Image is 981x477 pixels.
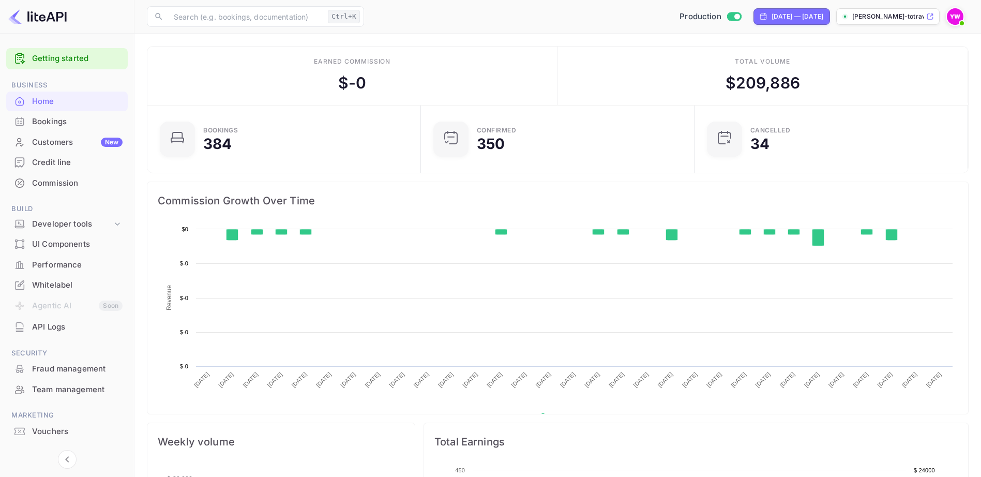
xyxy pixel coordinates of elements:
div: Bookings [6,112,128,132]
text: Revenue [550,413,576,421]
div: 34 [750,137,769,151]
span: Security [6,348,128,359]
a: API Logs [6,317,128,336]
text: [DATE] [535,371,552,389]
div: Click to change the date range period [753,8,830,25]
div: Credit line [6,153,128,173]
text: [DATE] [193,371,210,389]
a: CustomersNew [6,132,128,152]
text: [DATE] [217,371,235,389]
div: Bookings [203,127,238,133]
a: Credit line [6,153,128,172]
text: [DATE] [461,371,479,389]
a: Vouchers [6,422,128,441]
text: $ 24000 [914,467,935,473]
div: Performance [6,255,128,275]
text: [DATE] [754,371,772,389]
span: Commission Growth Over Time [158,192,958,209]
text: [DATE] [657,371,674,389]
text: [DATE] [437,371,455,389]
span: Weekly volume [158,434,404,450]
text: [DATE] [803,371,821,389]
div: [DATE] — [DATE] [772,12,823,21]
div: Fraud management [32,363,123,375]
div: $ 209,886 [726,71,800,95]
div: Ctrl+K [328,10,360,23]
div: Getting started [6,48,128,69]
text: $0 [182,226,188,232]
span: Total Earnings [434,434,958,450]
text: $-0 [180,260,188,266]
a: Performance [6,255,128,274]
a: Getting started [32,53,123,65]
text: [DATE] [876,371,894,389]
text: [DATE] [852,371,869,389]
text: [DATE] [291,371,308,389]
text: [DATE] [339,371,357,389]
text: [DATE] [705,371,723,389]
div: 350 [477,137,505,151]
div: Home [32,96,123,108]
div: 384 [203,137,232,151]
div: Commission [32,177,123,189]
text: $-0 [180,363,188,369]
div: Whitelabel [6,275,128,295]
text: [DATE] [510,371,527,389]
div: CANCELLED [750,127,791,133]
span: Business [6,80,128,91]
a: Fraud management [6,359,128,378]
text: 450 [455,467,465,473]
div: Developer tools [32,218,112,230]
div: UI Components [32,238,123,250]
text: [DATE] [413,371,430,389]
div: Earned commission [314,57,390,66]
text: [DATE] [827,371,845,389]
a: Whitelabel [6,275,128,294]
text: [DATE] [608,371,625,389]
div: Confirmed [477,127,517,133]
div: Switch to Sandbox mode [675,11,745,23]
div: Fraud management [6,359,128,379]
div: Home [6,92,128,112]
div: Performance [32,259,123,271]
a: Home [6,92,128,111]
img: LiteAPI logo [8,8,67,25]
text: [DATE] [242,371,259,389]
text: [DATE] [388,371,406,389]
div: Team management [6,380,128,400]
div: CustomersNew [6,132,128,153]
div: Whitelabel [32,279,123,291]
div: API Logs [6,317,128,337]
div: Credit line [32,157,123,169]
div: Bookings [32,116,123,128]
input: Search (e.g. bookings, documentation) [168,6,324,27]
text: [DATE] [559,371,577,389]
text: [DATE] [486,371,503,389]
div: API Logs [32,321,123,333]
text: [DATE] [925,371,943,389]
text: [DATE] [681,371,699,389]
div: Total volume [735,57,790,66]
text: [DATE] [779,371,796,389]
div: Commission [6,173,128,193]
button: Collapse navigation [58,450,77,469]
a: Bookings [6,112,128,131]
span: Marketing [6,410,128,421]
p: [PERSON_NAME]-totravel... [852,12,924,21]
div: Developer tools [6,215,128,233]
span: Build [6,203,128,215]
div: $ -0 [338,71,366,95]
text: $-0 [180,329,188,335]
text: [DATE] [730,371,747,389]
a: Team management [6,380,128,399]
a: UI Components [6,234,128,254]
div: Vouchers [6,422,128,442]
div: Team management [32,384,123,396]
div: UI Components [6,234,128,255]
img: Yahav Winkler [947,8,963,25]
div: Vouchers [32,426,123,438]
text: [DATE] [364,371,381,389]
a: Commission [6,173,128,192]
text: [DATE] [266,371,284,389]
div: New [101,138,123,147]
